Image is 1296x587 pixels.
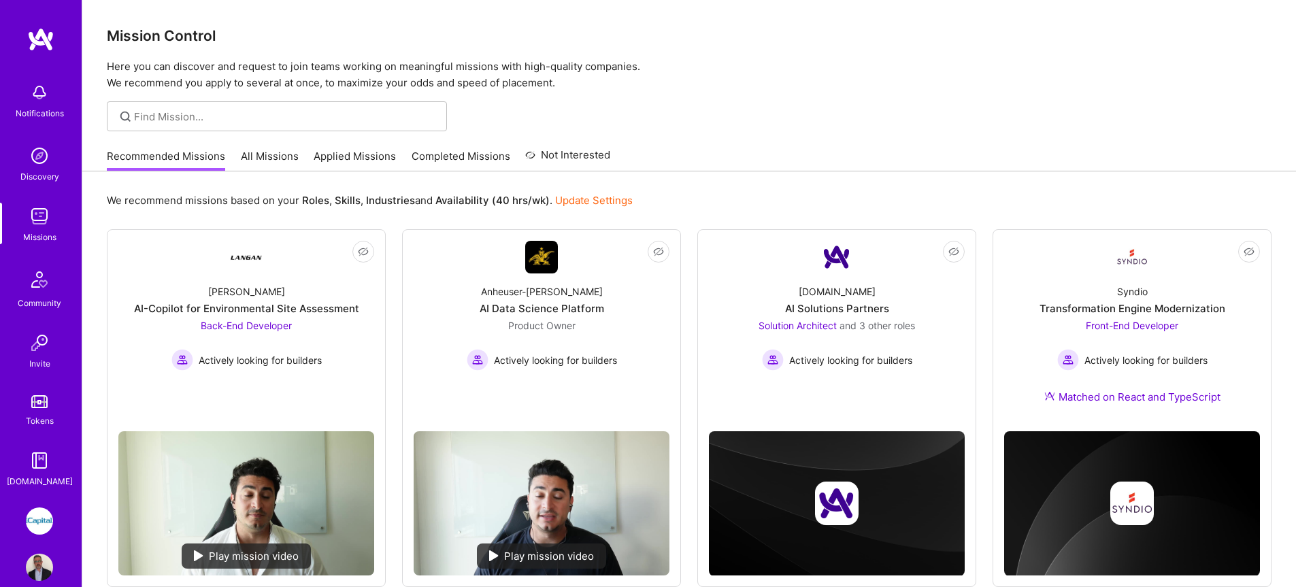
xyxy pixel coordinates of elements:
[1044,390,1055,401] img: Ateam Purple Icon
[840,320,915,331] span: and 3 other roles
[26,414,54,428] div: Tokens
[358,246,369,257] i: icon EyeClosed
[314,149,396,171] a: Applied Missions
[302,194,329,207] b: Roles
[948,246,959,257] i: icon EyeClosed
[508,320,576,331] span: Product Owner
[107,193,633,207] p: We recommend missions based on your , , and .
[26,79,53,106] img: bell
[467,349,488,371] img: Actively looking for builders
[481,284,603,299] div: Anheuser-[PERSON_NAME]
[16,106,64,120] div: Notifications
[1244,246,1255,257] i: icon EyeClosed
[1117,284,1148,299] div: Syndio
[1004,241,1260,420] a: Company LogoSyndioTransformation Engine ModernizationFront-End Developer Actively looking for bui...
[815,482,859,525] img: Company logo
[26,329,53,356] img: Invite
[653,246,664,257] i: icon EyeClosed
[709,241,965,403] a: Company Logo[DOMAIN_NAME]AI Solutions PartnersSolution Architect and 3 other rolesActively lookin...
[23,263,56,296] img: Community
[555,194,633,207] a: Update Settings
[134,110,437,124] input: Find Mission...
[26,507,53,535] img: iCapital: Building an Alternative Investment Marketplace
[107,27,1272,44] h3: Mission Control
[208,284,285,299] div: [PERSON_NAME]
[23,230,56,244] div: Missions
[22,507,56,535] a: iCapital: Building an Alternative Investment Marketplace
[480,301,604,316] div: AI Data Science Platform
[335,194,361,207] b: Skills
[412,149,510,171] a: Completed Missions
[477,543,606,569] div: Play mission video
[230,241,263,273] img: Company Logo
[820,241,853,273] img: Company Logo
[762,349,784,371] img: Actively looking for builders
[489,550,499,561] img: play
[29,356,50,371] div: Invite
[241,149,299,171] a: All Missions
[435,194,550,207] b: Availability (40 hrs/wk)
[525,147,610,171] a: Not Interested
[1044,390,1220,404] div: Matched on React and TypeScript
[26,447,53,474] img: guide book
[1084,353,1208,367] span: Actively looking for builders
[20,169,59,184] div: Discovery
[799,284,876,299] div: [DOMAIN_NAME]
[414,241,669,420] a: Company LogoAnheuser-[PERSON_NAME]AI Data Science PlatformProduct Owner Actively looking for buil...
[18,296,61,310] div: Community
[199,353,322,367] span: Actively looking for builders
[785,301,889,316] div: AI Solutions Partners
[709,431,965,576] img: cover
[494,353,617,367] span: Actively looking for builders
[759,320,837,331] span: Solution Architect
[107,58,1272,91] p: Here you can discover and request to join teams working on meaningful missions with high-quality ...
[118,431,374,575] img: No Mission
[107,149,225,171] a: Recommended Missions
[22,554,56,581] a: User Avatar
[789,353,912,367] span: Actively looking for builders
[414,431,669,575] img: No Mission
[118,241,374,420] a: Company Logo[PERSON_NAME]AI-Copilot for Environmental Site AssessmentBack-End Developer Actively ...
[194,550,203,561] img: play
[201,320,292,331] span: Back-End Developer
[1086,320,1178,331] span: Front-End Developer
[1110,482,1154,525] img: Company logo
[1057,349,1079,371] img: Actively looking for builders
[525,241,558,273] img: Company Logo
[118,109,133,124] i: icon SearchGrey
[366,194,415,207] b: Industries
[171,349,193,371] img: Actively looking for builders
[26,203,53,230] img: teamwork
[1004,431,1260,576] img: cover
[134,301,359,316] div: AI-Copilot for Environmental Site Assessment
[1040,301,1225,316] div: Transformation Engine Modernization
[182,543,311,569] div: Play mission video
[26,142,53,169] img: discovery
[7,474,73,488] div: [DOMAIN_NAME]
[31,395,48,408] img: tokens
[27,27,54,52] img: logo
[1116,241,1148,273] img: Company Logo
[26,554,53,581] img: User Avatar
